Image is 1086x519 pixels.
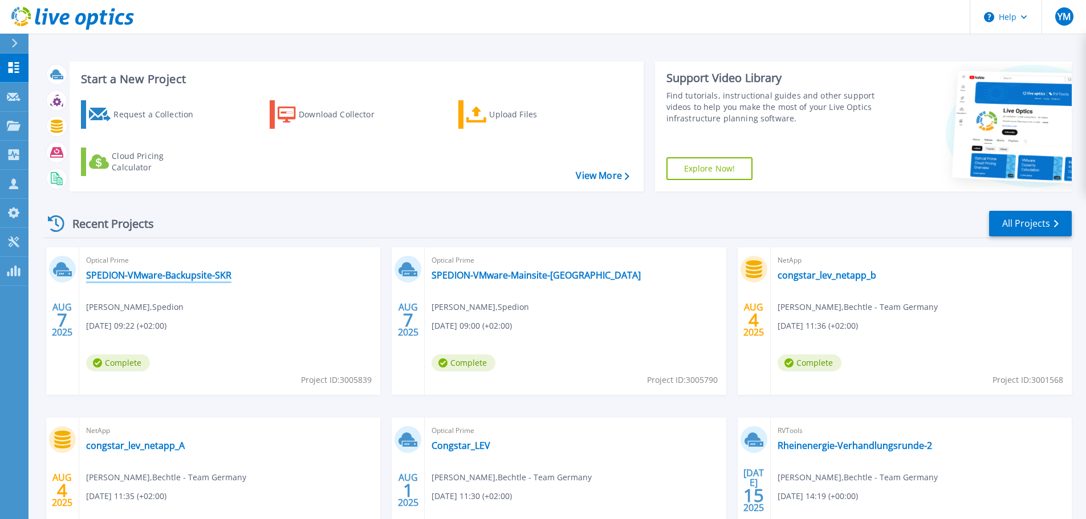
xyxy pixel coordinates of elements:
[301,374,372,386] span: Project ID: 3005839
[86,301,184,313] span: [PERSON_NAME] , Spedion
[86,471,246,484] span: [PERSON_NAME] , Bechtle - Team Germany
[666,71,879,85] div: Support Video Library
[432,424,719,437] span: Optical Prime
[778,320,858,332] span: [DATE] 11:36 (+02:00)
[778,440,932,451] a: Rheinenergie-Verhandlungsrunde-2
[81,148,208,176] a: Cloud Pricing Calculator
[397,469,419,511] div: AUG 2025
[778,424,1065,437] span: RVTools
[86,440,185,451] a: congstar_lev_netapp_A
[86,424,373,437] span: NetApp
[778,269,876,281] a: congstar_lev_netapp_b
[778,254,1065,267] span: NetApp
[432,301,529,313] span: [PERSON_NAME] , Spedion
[989,211,1072,236] a: All Projects
[432,269,641,281] a: SPEDION-VMware-Mainsite-[GEOGRAPHIC_DATA]
[489,103,580,126] div: Upload Files
[113,103,205,126] div: Request a Collection
[86,320,166,332] span: [DATE] 09:22 (+02:00)
[666,157,753,180] a: Explore Now!
[778,490,858,502] span: [DATE] 14:19 (+00:00)
[403,315,413,325] span: 7
[432,320,512,332] span: [DATE] 09:00 (+02:00)
[432,440,490,451] a: Congstar_LEV
[778,471,938,484] span: [PERSON_NAME] , Bechtle - Team Germany
[57,315,67,325] span: 7
[743,491,764,500] span: 15
[778,301,938,313] span: [PERSON_NAME] , Bechtle - Team Germany
[51,469,73,511] div: AUG 2025
[397,299,419,341] div: AUG 2025
[778,354,841,371] span: Complete
[666,90,879,124] div: Find tutorials, instructional guides and other support videos to help you make the most of your L...
[749,315,759,325] span: 4
[51,299,73,341] div: AUG 2025
[112,150,203,173] div: Cloud Pricing Calculator
[432,354,495,371] span: Complete
[81,100,208,129] a: Request a Collection
[299,103,390,126] div: Download Collector
[432,471,592,484] span: [PERSON_NAME] , Bechtle - Team Germany
[86,490,166,502] span: [DATE] 11:35 (+02:00)
[86,354,150,371] span: Complete
[57,485,67,495] span: 4
[743,469,764,511] div: [DATE] 2025
[270,100,397,129] a: Download Collector
[86,269,231,281] a: SPEDION-VMware-Backupsite-SKR
[993,374,1063,386] span: Project ID: 3001568
[1057,12,1071,21] span: YM
[647,374,718,386] span: Project ID: 3005790
[432,490,512,502] span: [DATE] 11:30 (+02:00)
[743,299,764,341] div: AUG 2025
[86,254,373,267] span: Optical Prime
[44,210,169,238] div: Recent Projects
[81,73,629,85] h3: Start a New Project
[432,254,719,267] span: Optical Prime
[403,485,413,495] span: 1
[576,170,629,181] a: View More
[458,100,585,129] a: Upload Files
